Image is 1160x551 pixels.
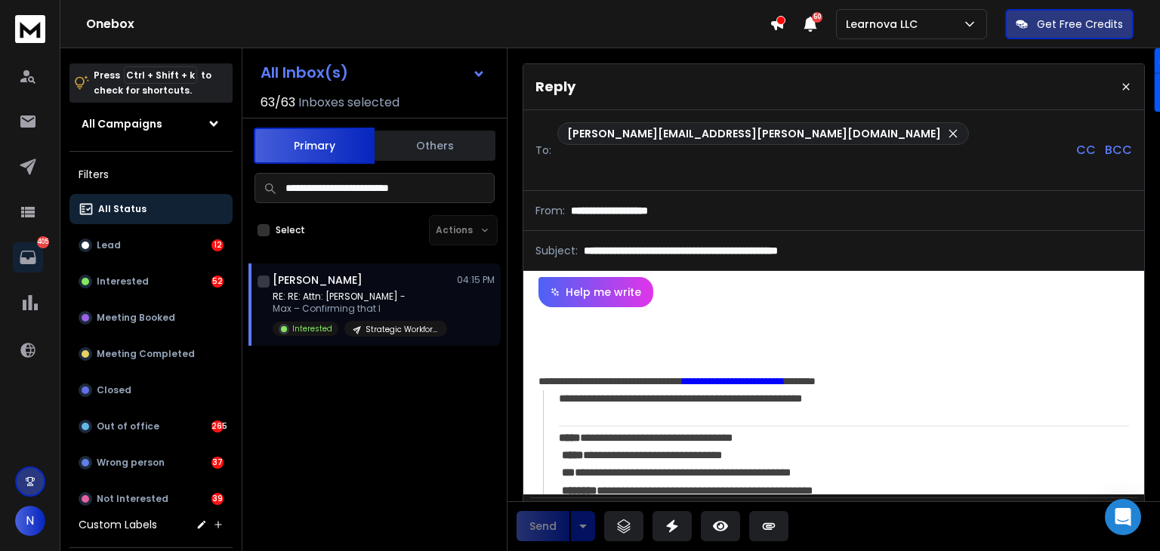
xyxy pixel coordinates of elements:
[366,324,438,335] p: Strategic Workforce Planning - Learnova
[69,109,233,139] button: All Campaigns
[86,15,770,33] h1: Onebox
[298,94,400,112] h3: Inboxes selected
[69,266,233,297] button: Interested52
[261,94,295,112] span: 63 / 63
[69,194,233,224] button: All Status
[69,164,233,185] h3: Filters
[276,224,305,236] label: Select
[211,275,224,288] div: 52
[1005,9,1134,39] button: Get Free Credits
[15,15,45,43] img: logo
[97,493,168,505] p: Not Interested
[97,420,159,432] p: Out of office
[211,420,224,432] div: 265
[846,17,924,32] p: Learnova LLC
[273,303,447,315] p: Max – Confirming that I
[1076,141,1096,159] p: CC
[273,272,362,288] h1: [PERSON_NAME]
[13,242,43,272] a: 405
[94,68,211,98] p: Press to check for shortcuts.
[15,506,45,536] button: N
[261,65,348,80] h1: All Inbox(s)
[535,76,575,97] p: Reply
[97,275,149,288] p: Interested
[211,239,224,251] div: 12
[248,57,498,88] button: All Inbox(s)
[1037,17,1123,32] p: Get Free Credits
[69,303,233,333] button: Meeting Booked
[97,348,195,360] p: Meeting Completed
[535,243,578,258] p: Subject:
[124,66,197,84] span: Ctrl + Shift + k
[37,236,49,248] p: 405
[97,457,165,469] p: Wrong person
[535,143,551,158] p: To:
[273,291,447,303] p: RE: RE: Attn: [PERSON_NAME] -
[567,126,941,141] p: [PERSON_NAME][EMAIL_ADDRESS][PERSON_NAME][DOMAIN_NAME]
[69,448,233,478] button: Wrong person37
[79,517,157,532] h3: Custom Labels
[98,203,147,215] p: All Status
[375,129,495,162] button: Others
[211,493,224,505] div: 39
[82,116,162,131] h1: All Campaigns
[97,239,121,251] p: Lead
[69,375,233,405] button: Closed
[1105,141,1132,159] p: BCC
[457,274,495,286] p: 04:15 PM
[535,203,565,218] p: From:
[812,12,822,23] span: 50
[97,312,175,324] p: Meeting Booked
[69,339,233,369] button: Meeting Completed
[211,457,224,469] div: 37
[97,384,131,396] p: Closed
[69,230,233,260] button: Lead12
[69,484,233,514] button: Not Interested39
[1105,499,1141,535] div: Open Intercom Messenger
[538,277,653,307] button: Help me write
[69,411,233,442] button: Out of office265
[254,128,375,164] button: Primary
[292,323,332,334] p: Interested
